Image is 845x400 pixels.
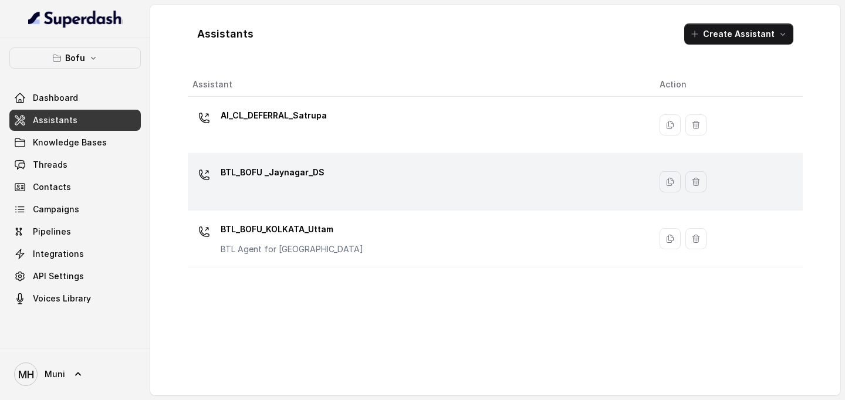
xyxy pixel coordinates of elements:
a: Knowledge Bases [9,132,141,153]
span: Contacts [33,181,71,193]
span: Voices Library [33,293,91,304]
span: Knowledge Bases [33,137,107,148]
button: Create Assistant [684,23,793,45]
span: Pipelines [33,226,71,238]
button: Bofu [9,48,141,69]
span: Threads [33,159,67,171]
p: Bofu [65,51,85,65]
p: BTL_BOFU_KOLKATA_Uttam [221,220,363,239]
span: Integrations [33,248,84,260]
p: AI_CL_DEFERRAL_Satrupa [221,106,327,125]
th: Assistant [188,73,650,97]
a: Dashboard [9,87,141,109]
a: Voices Library [9,288,141,309]
text: MH [18,368,34,381]
a: Integrations [9,243,141,265]
a: Pipelines [9,221,141,242]
span: Assistants [33,114,77,126]
span: Dashboard [33,92,78,104]
p: BTL_BOFU _Jaynagar_DS [221,163,325,182]
a: Muni [9,358,141,391]
th: Action [650,73,803,97]
a: Threads [9,154,141,175]
img: light.svg [28,9,123,28]
span: API Settings [33,270,84,282]
span: Muni [45,368,65,380]
h1: Assistants [197,25,253,43]
p: BTL Agent for [GEOGRAPHIC_DATA] [221,243,363,255]
a: Contacts [9,177,141,198]
a: API Settings [9,266,141,287]
a: Assistants [9,110,141,131]
span: Campaigns [33,204,79,215]
a: Campaigns [9,199,141,220]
